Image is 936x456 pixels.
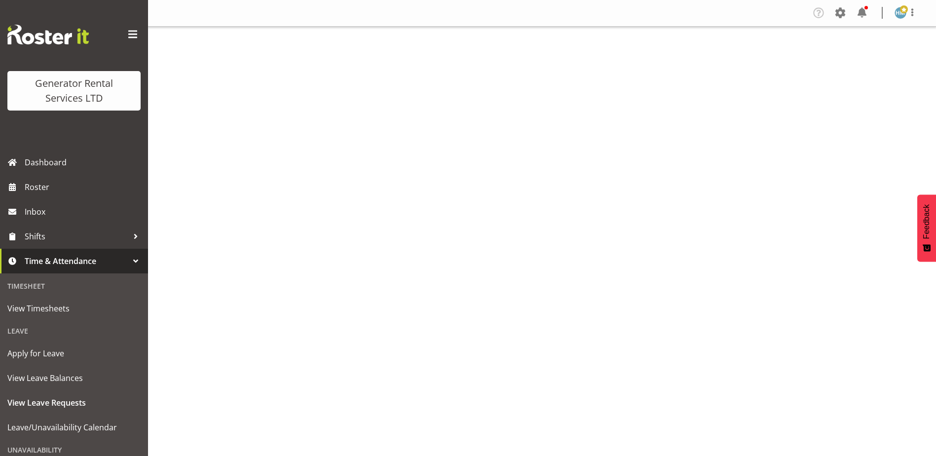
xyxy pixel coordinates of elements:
div: Generator Rental Services LTD [17,76,131,106]
span: Time & Attendance [25,254,128,268]
a: Leave/Unavailability Calendar [2,415,146,440]
span: View Timesheets [7,301,141,316]
img: hamish-macmillan5546.jpg [895,7,906,19]
button: Feedback - Show survey [917,194,936,262]
span: View Leave Requests [7,395,141,410]
div: Leave [2,321,146,341]
span: Inbox [25,204,143,219]
span: View Leave Balances [7,371,141,385]
span: Apply for Leave [7,346,141,361]
span: Leave/Unavailability Calendar [7,420,141,435]
img: Rosterit website logo [7,25,89,44]
a: View Leave Balances [2,366,146,390]
a: Apply for Leave [2,341,146,366]
span: Feedback [922,204,931,239]
span: Roster [25,180,143,194]
a: View Leave Requests [2,390,146,415]
a: View Timesheets [2,296,146,321]
span: Dashboard [25,155,143,170]
div: Timesheet [2,276,146,296]
span: Shifts [25,229,128,244]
